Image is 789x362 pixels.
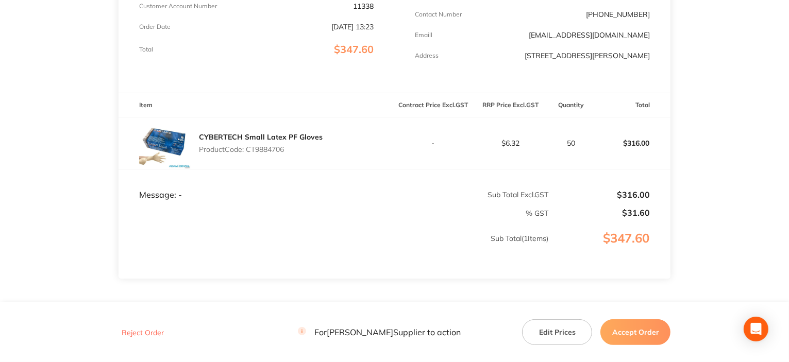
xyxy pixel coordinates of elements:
p: Total [139,46,153,53]
p: $316.00 [594,131,670,156]
button: Edit Prices [522,319,592,345]
a: [EMAIL_ADDRESS][DOMAIN_NAME] [529,30,650,40]
p: [STREET_ADDRESS][PERSON_NAME] [525,51,650,60]
span: $347.60 [334,43,374,56]
p: Address [415,52,439,59]
p: % GST [119,209,549,217]
p: Product Code: CT9884706 [199,145,323,153]
th: Item [119,93,395,117]
p: Sub Total ( 1 Items) [119,234,549,263]
p: Order Date [139,23,171,30]
p: Emaill [415,31,433,39]
img: cWZsNnBkdw [139,117,191,169]
th: Contract Price Excl. GST [395,93,472,117]
p: Contact Number [415,11,462,18]
p: $316.00 [550,190,650,199]
p: $31.60 [550,208,650,217]
p: Customer Account Number [139,3,217,10]
button: Reject Order [119,328,167,337]
p: [PHONE_NUMBER] [586,10,650,19]
td: Message: - [119,169,395,200]
th: RRP Price Excl. GST [472,93,549,117]
p: [DATE] 13:23 [332,23,374,31]
p: Sub Total Excl. GST [395,191,549,199]
a: CYBERTECH Small Latex PF Gloves [199,132,323,142]
button: Accept Order [600,319,670,345]
th: Total [593,93,670,117]
th: Quantity [549,93,594,117]
div: Open Intercom Messenger [744,317,768,341]
p: 50 [550,139,593,147]
p: $6.32 [473,139,549,147]
p: For [PERSON_NAME] Supplier to action [298,327,461,337]
p: - [395,139,472,147]
p: 11338 [354,2,374,10]
p: $347.60 [550,231,670,266]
